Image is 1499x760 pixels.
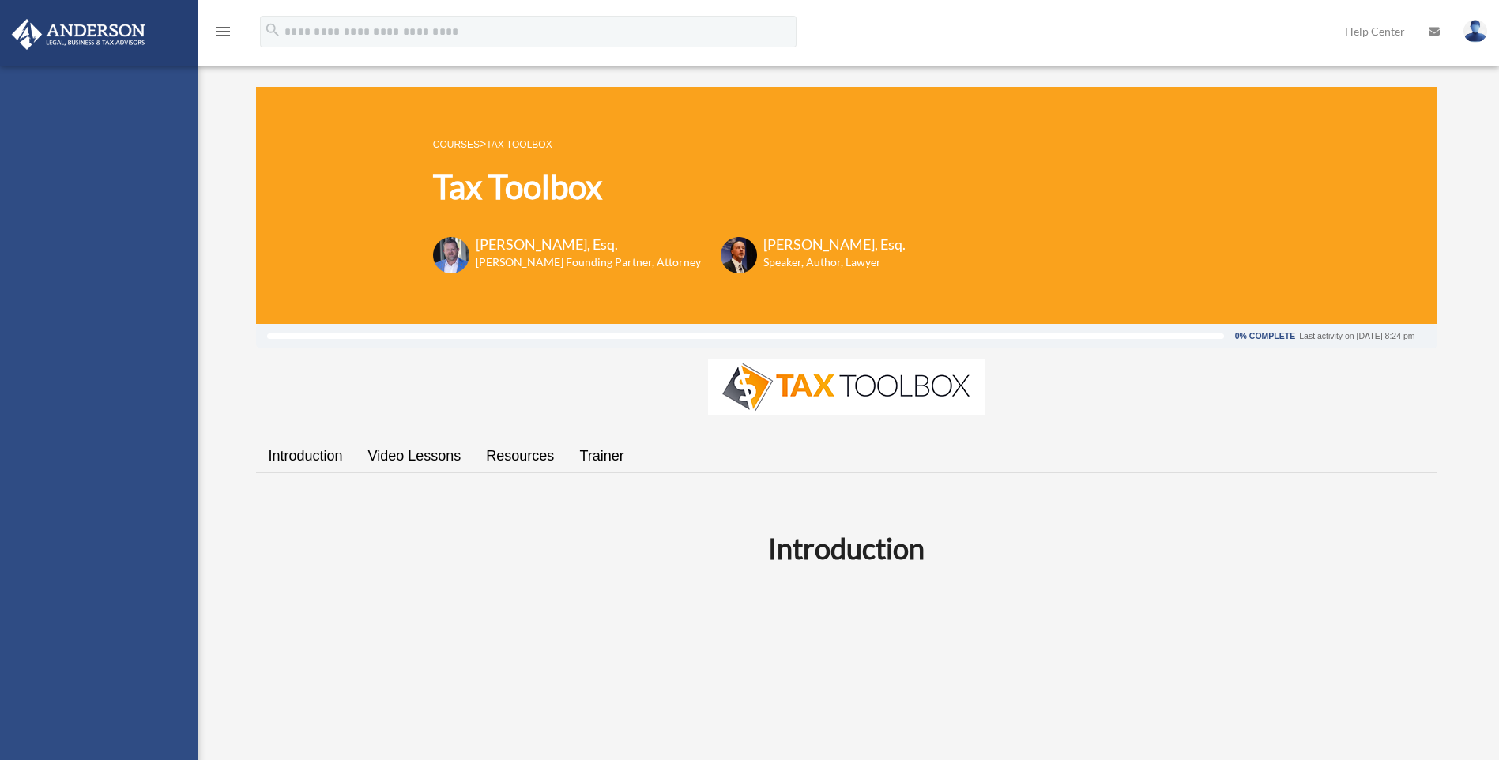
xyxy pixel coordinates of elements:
[721,237,757,273] img: Scott-Estill-Headshot.png
[433,134,906,154] p: >
[486,139,552,150] a: Tax Toolbox
[433,164,906,210] h1: Tax Toolbox
[356,434,474,479] a: Video Lessons
[473,434,567,479] a: Resources
[567,434,636,479] a: Trainer
[763,254,886,270] h6: Speaker, Author, Lawyer
[264,21,281,39] i: search
[433,237,469,273] img: Toby-circle-head.png
[1235,332,1295,340] div: 0% Complete
[1463,20,1487,43] img: User Pic
[1299,332,1414,340] div: Last activity on [DATE] 8:24 pm
[433,139,480,150] a: COURSES
[476,235,701,254] h3: [PERSON_NAME], Esq.
[213,22,232,41] i: menu
[256,434,356,479] a: Introduction
[763,235,906,254] h3: [PERSON_NAME], Esq.
[213,28,232,41] a: menu
[266,529,1428,568] h2: Introduction
[476,254,701,270] h6: [PERSON_NAME] Founding Partner, Attorney
[7,19,150,50] img: Anderson Advisors Platinum Portal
